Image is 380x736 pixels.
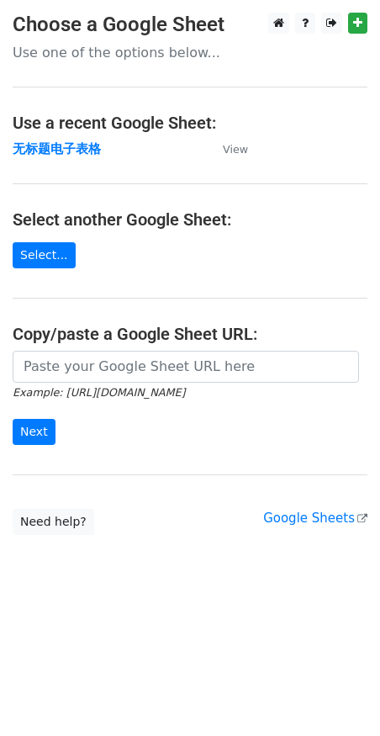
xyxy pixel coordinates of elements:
[13,242,76,268] a: Select...
[13,351,359,383] input: Paste your Google Sheet URL here
[263,511,367,526] a: Google Sheets
[13,141,101,156] a: 无标题电子表格
[13,419,55,445] input: Next
[13,386,185,399] small: Example: [URL][DOMAIN_NAME]
[13,44,367,61] p: Use one of the options below...
[206,141,248,156] a: View
[223,143,248,156] small: View
[13,509,94,535] a: Need help?
[13,324,367,344] h4: Copy/paste a Google Sheet URL:
[13,113,367,133] h4: Use a recent Google Sheet:
[296,655,380,736] iframe: Chat Widget
[13,209,367,230] h4: Select another Google Sheet:
[13,13,367,37] h3: Choose a Google Sheet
